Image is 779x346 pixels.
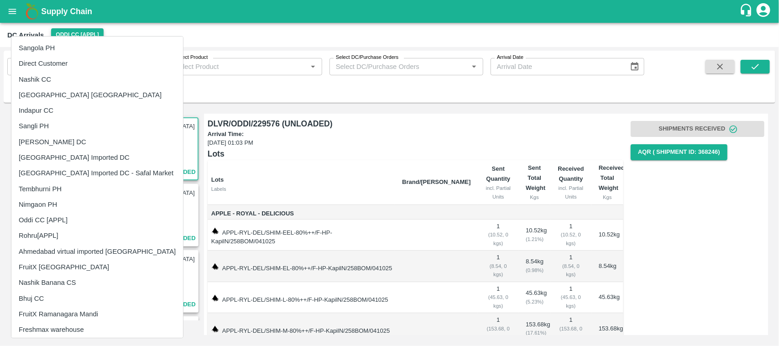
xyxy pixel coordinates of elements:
li: [GEOGRAPHIC_DATA] [GEOGRAPHIC_DATA] [11,87,183,103]
li: Tembhurni PH [11,181,183,197]
li: Ahmedabad virtual imported [GEOGRAPHIC_DATA] [11,244,183,259]
li: FruitX Ramanagara Mandi [11,306,183,322]
li: Bhuj CC [11,291,183,306]
li: Sangli PH [11,118,183,134]
li: Nimgaon PH [11,197,183,212]
li: Indapur CC [11,103,183,118]
li: Sangola PH [11,40,183,56]
li: Nashik Banana CS [11,275,183,290]
li: Rohru[APPL] [11,228,183,243]
li: Nashik CC [11,72,183,87]
li: FruitX [GEOGRAPHIC_DATA] [11,259,183,275]
li: Oddi CC [APPL] [11,212,183,228]
li: [PERSON_NAME] DC [11,134,183,150]
li: Direct Customer [11,56,183,71]
li: [GEOGRAPHIC_DATA] Imported DC - Safal Market [11,165,183,181]
li: [GEOGRAPHIC_DATA] Imported DC [11,150,183,165]
li: Freshmax warehouse [11,322,183,337]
